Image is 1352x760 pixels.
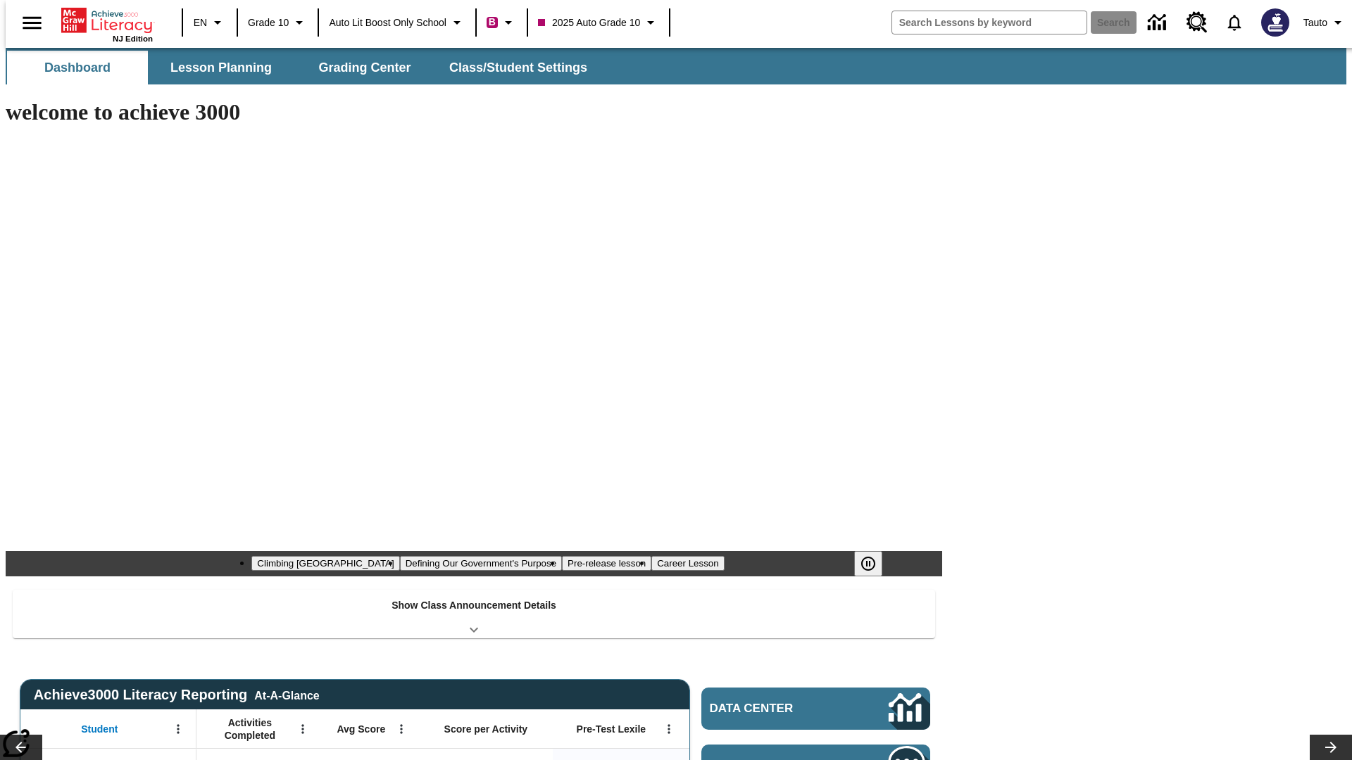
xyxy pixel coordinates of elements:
[1261,8,1289,37] img: Avatar
[1139,4,1178,42] a: Data Center
[254,687,319,702] div: At-A-Glance
[701,688,930,730] a: Data Center
[251,556,399,571] button: Slide 1 Climbing Mount Tai
[13,590,935,638] div: Show Class Announcement Details
[248,15,289,30] span: Grade 10
[194,15,207,30] span: EN
[1310,735,1352,760] button: Lesson carousel, Next
[1216,4,1253,41] a: Notifications
[444,723,528,735] span: Score per Activity
[242,10,313,35] button: Grade: Grade 10, Select a grade
[6,99,942,125] h1: welcome to achieve 3000
[1303,15,1327,30] span: Tauto
[329,15,446,30] span: Auto Lit Boost only School
[7,51,148,84] button: Dashboard
[151,51,292,84] button: Lesson Planning
[6,51,600,84] div: SubNavbar
[651,556,724,571] button: Slide 4 Career Lesson
[854,551,896,576] div: Pause
[168,718,189,740] button: Open Menu
[1298,10,1352,35] button: Profile/Settings
[34,687,320,703] span: Achieve3000 Literacy Reporting
[854,551,882,576] button: Pause
[61,5,153,43] div: Home
[1253,4,1298,41] button: Select a new avatar
[532,10,665,35] button: Class: 2025 Auto Grade 10, Select your class
[562,556,651,571] button: Slide 3 Pre-release lesson
[577,723,646,735] span: Pre-Test Lexile
[292,718,313,740] button: Open Menu
[204,716,296,742] span: Activities Completed
[400,556,562,571] button: Slide 2 Defining Our Government's Purpose
[61,6,153,34] a: Home
[892,11,1087,34] input: search field
[391,718,412,740] button: Open Menu
[658,718,680,740] button: Open Menu
[481,10,522,35] button: Boost Class color is violet red. Change class color
[6,48,1346,84] div: SubNavbar
[438,51,599,84] button: Class/Student Settings
[113,34,153,43] span: NJ Edition
[187,10,232,35] button: Language: EN, Select a language
[323,10,471,35] button: School: Auto Lit Boost only School, Select your school
[337,723,385,735] span: Avg Score
[294,51,435,84] button: Grading Center
[489,13,496,31] span: B
[1178,4,1216,42] a: Resource Center, Will open in new tab
[710,702,841,716] span: Data Center
[392,598,556,613] p: Show Class Announcement Details
[81,723,118,735] span: Student
[11,2,53,44] button: Open side menu
[538,15,640,30] span: 2025 Auto Grade 10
